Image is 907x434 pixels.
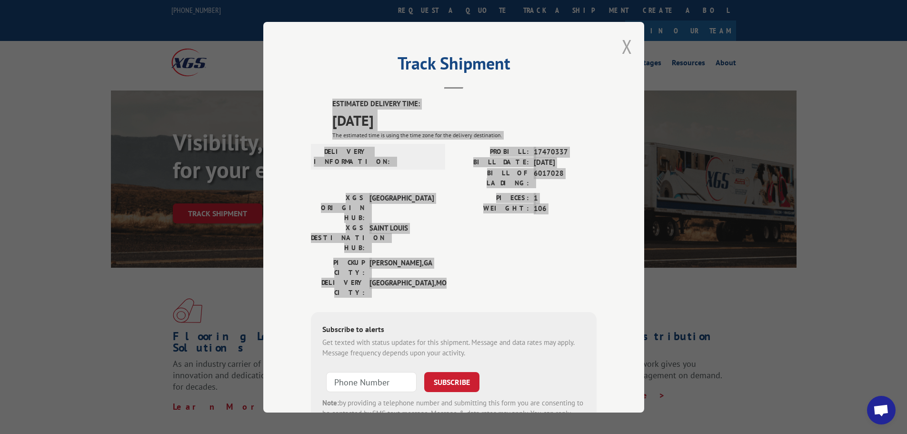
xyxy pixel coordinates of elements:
span: 6017028 [534,168,597,188]
span: SAINT LOUIS [369,222,434,252]
span: 106 [534,203,597,214]
strong: Note: [322,398,339,407]
span: [GEOGRAPHIC_DATA] , MO [369,277,434,297]
span: [DATE] [534,157,597,168]
label: PIECES: [454,192,529,203]
label: BILL DATE: [454,157,529,168]
div: The estimated time is using the time zone for the delivery destination. [332,131,597,139]
span: [GEOGRAPHIC_DATA] [369,192,434,222]
span: [DATE] [332,109,597,131]
label: BILL OF LADING: [454,168,529,188]
label: DELIVERY INFORMATION: [314,146,368,166]
div: Get texted with status updates for this shipment. Message and data rates may apply. Message frequ... [322,337,585,358]
input: Phone Number [326,372,417,392]
button: Close modal [622,34,632,59]
div: Subscribe to alerts [322,323,585,337]
label: DELIVERY CITY: [311,277,365,297]
span: 1 [534,192,597,203]
label: ESTIMATED DELIVERY TIME: [332,99,597,110]
label: PICKUP CITY: [311,257,365,277]
h2: Track Shipment [311,57,597,75]
label: XGS ORIGIN HUB: [311,192,365,222]
label: XGS DESTINATION HUB: [311,222,365,252]
div: Open chat [867,396,896,424]
div: by providing a telephone number and submitting this form you are consenting to be contacted by SM... [322,397,585,430]
label: PROBILL: [454,146,529,157]
span: 17470337 [534,146,597,157]
label: WEIGHT: [454,203,529,214]
span: [PERSON_NAME] , GA [369,257,434,277]
button: SUBSCRIBE [424,372,479,392]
